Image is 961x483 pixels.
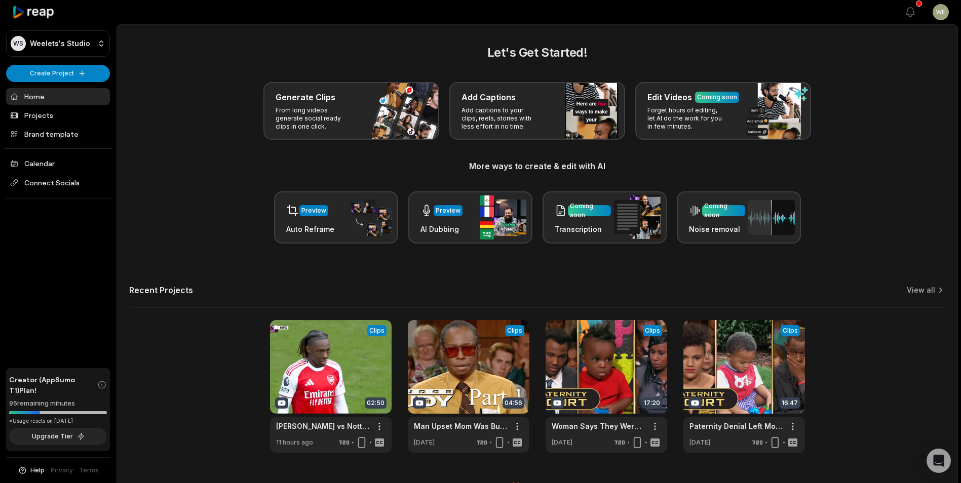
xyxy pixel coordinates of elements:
[907,285,935,295] a: View all
[420,224,463,234] h3: AI Dubbing
[6,174,110,192] span: Connect Socials
[647,106,726,131] p: Forget hours of editing, let AI do the work for you in few minutes.
[301,206,326,215] div: Preview
[697,93,737,102] div: Coming soon
[462,106,540,131] p: Add captions to your clips, reels, stories with less effort in no time.
[129,285,193,295] h2: Recent Projects
[129,160,945,172] h3: More ways to create & edit with AI
[647,91,692,103] h3: Edit Videos
[286,224,334,234] h3: Auto Reframe
[555,224,611,234] h3: Transcription
[30,39,90,48] p: Weelets's Studio
[9,428,107,445] button: Upgrade Tier
[748,200,795,235] img: noise_removal.png
[79,466,99,475] a: Terms
[276,106,354,131] p: From long videos generate social ready clips in one click.
[51,466,73,475] a: Privacy
[436,206,460,215] div: Preview
[129,44,945,62] h2: Let's Get Started!
[276,91,335,103] h3: Generate Clips
[414,421,507,431] a: Man Upset Mom Was Buried in His Plot! | Part 1
[927,449,951,473] div: Open Intercom Messenger
[462,91,516,103] h3: Add Captions
[30,466,45,475] span: Help
[570,202,609,220] div: Coming soon
[689,421,783,431] a: Paternity Denial Left Mother and Child Homeless (Full Episode) | Paternity Court
[276,421,369,431] a: [PERSON_NAME] vs Nottingham Forest | [DATE]
[614,195,661,239] img: transcription.png
[552,421,645,431] a: Woman Says They Were On A "Break" (Full Episode) | Paternity Court
[11,36,26,51] div: WS
[6,65,110,82] button: Create Project
[9,374,97,395] span: Creator (AppSumo T1) Plan!
[6,126,110,142] a: Brand template
[6,155,110,172] a: Calendar
[345,198,392,237] img: auto_reframe.png
[9,417,107,425] div: *Usage resets on [DATE]
[689,224,745,234] h3: Noise removal
[704,202,743,220] div: Coming soon
[6,88,110,105] a: Home
[480,195,526,239] img: ai_dubbing.png
[6,107,110,124] a: Projects
[9,398,107,409] div: 95 remaining minutes
[18,466,45,475] button: Help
